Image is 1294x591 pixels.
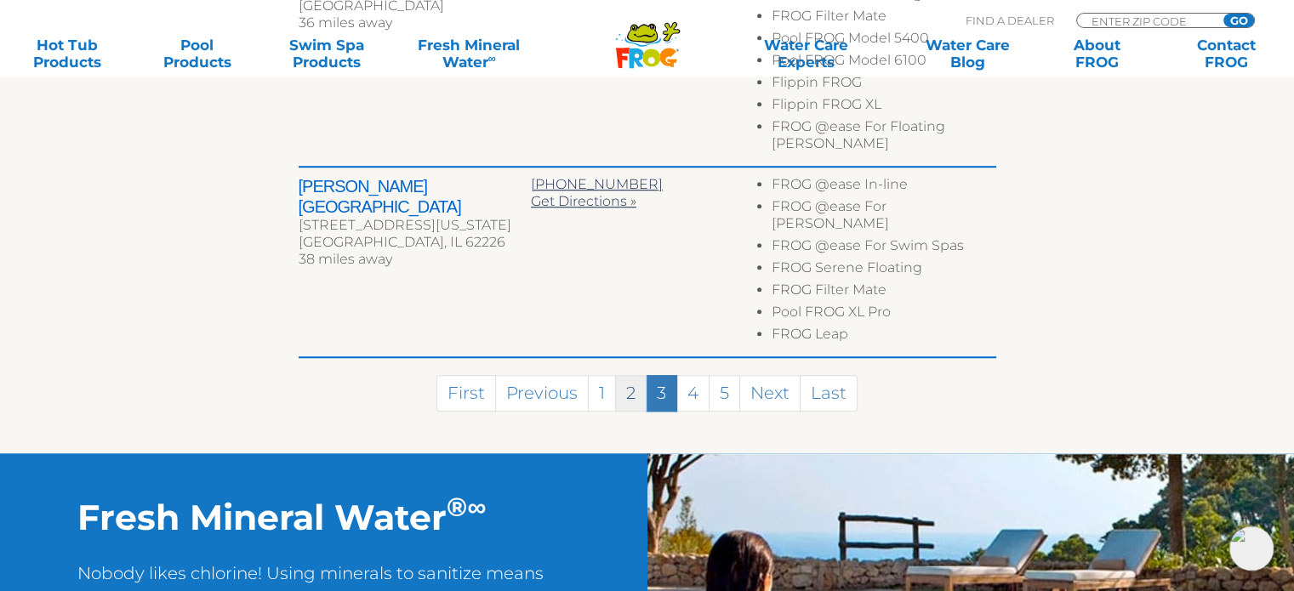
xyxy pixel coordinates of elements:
a: ContactFROG [1177,37,1277,71]
a: 3 [646,375,677,412]
span: 38 miles away [299,251,392,267]
li: FROG Filter Mate [772,8,995,30]
li: Pool FROG Model 6100 [772,52,995,74]
a: AboutFROG [1046,37,1147,71]
li: Flippin FROG [772,74,995,96]
sup: ® [447,491,467,523]
li: Flippin FROG XL [772,96,995,118]
li: FROG Leap [772,326,995,348]
a: Previous [495,375,589,412]
sup: ∞ [467,491,486,523]
a: 4 [676,375,710,412]
a: 5 [709,375,740,412]
div: [STREET_ADDRESS][US_STATE] [299,217,531,234]
a: Next [739,375,801,412]
li: FROG @ease For Swim Spas [772,237,995,259]
a: [PHONE_NUMBER] [531,176,663,192]
h2: Fresh Mineral Water [77,496,569,538]
p: Find A Dealer [966,13,1054,28]
a: Hot TubProducts [17,37,117,71]
li: FROG @ease For [PERSON_NAME] [772,198,995,237]
a: 2 [615,375,647,412]
div: [GEOGRAPHIC_DATA], IL 62226 [299,234,531,251]
a: First [436,375,496,412]
li: FROG @ease For Floating [PERSON_NAME] [772,118,995,157]
li: FROG @ease In-line [772,176,995,198]
a: Last [800,375,858,412]
img: openIcon [1229,526,1274,571]
li: FROG Filter Mate [772,281,995,304]
input: Zip Code Form [1090,14,1205,28]
li: Pool FROG XL Pro [772,304,995,326]
li: Pool FROG Model 5400 [772,30,995,52]
a: 1 [588,375,616,412]
a: Swim SpaProducts [276,37,377,71]
span: 36 miles away [299,14,392,31]
a: PoolProducts [146,37,247,71]
input: GO [1223,14,1254,27]
h2: [PERSON_NAME][GEOGRAPHIC_DATA] [299,176,531,217]
a: Get Directions » [531,193,636,209]
li: FROG Serene Floating [772,259,995,281]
